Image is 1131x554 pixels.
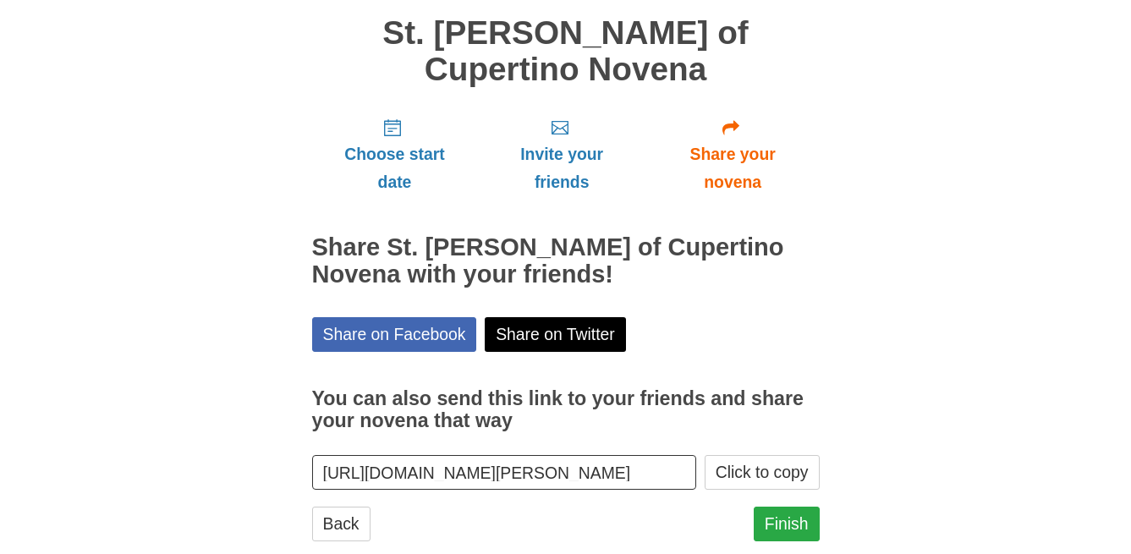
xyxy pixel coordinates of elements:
[485,317,626,352] a: Share on Twitter
[477,104,645,205] a: Invite your friends
[705,455,820,490] button: Click to copy
[312,317,477,352] a: Share on Facebook
[312,234,820,288] h2: Share St. [PERSON_NAME] of Cupertino Novena with your friends!
[663,140,803,196] span: Share your novena
[312,104,478,205] a: Choose start date
[312,388,820,431] h3: You can also send this link to your friends and share your novena that way
[329,140,461,196] span: Choose start date
[754,507,820,541] a: Finish
[646,104,820,205] a: Share your novena
[312,507,371,541] a: Back
[494,140,629,196] span: Invite your friends
[312,15,820,87] h1: St. [PERSON_NAME] of Cupertino Novena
